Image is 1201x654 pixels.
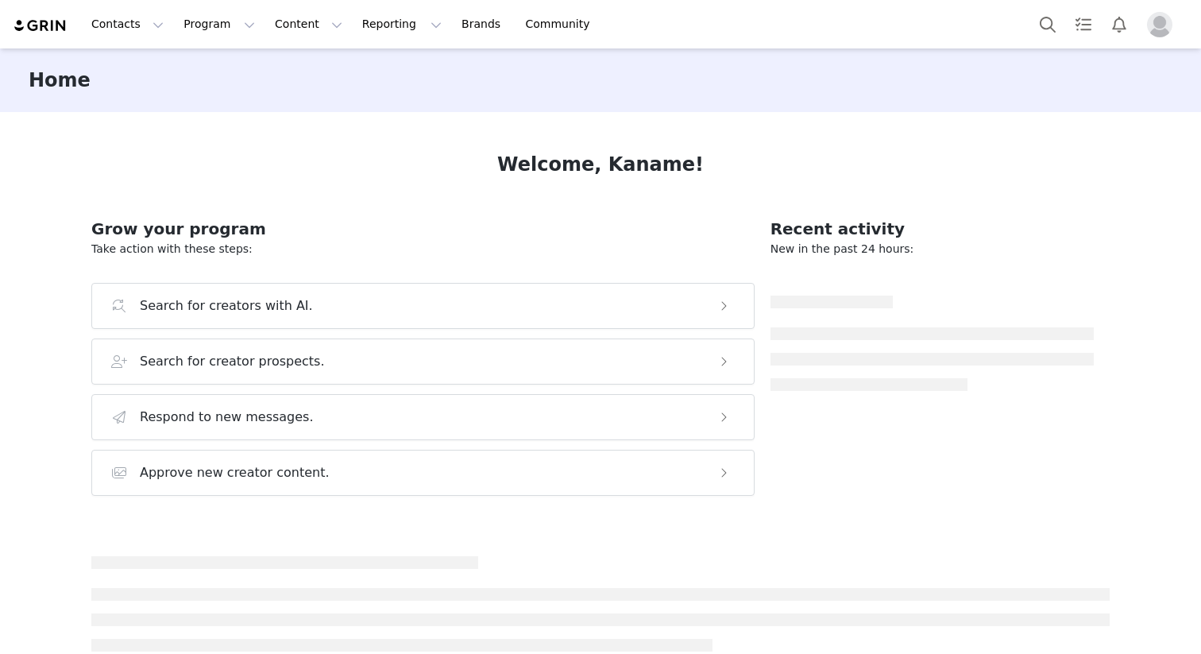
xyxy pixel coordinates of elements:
button: Respond to new messages. [91,394,755,440]
button: Contacts [82,6,173,42]
h3: Approve new creator content. [140,463,330,482]
h3: Respond to new messages. [140,408,314,427]
button: Content [265,6,352,42]
p: New in the past 24 hours: [770,241,1094,257]
h3: Home [29,66,91,95]
img: grin logo [13,18,68,33]
p: Take action with these steps: [91,241,755,257]
h2: Recent activity [770,217,1094,241]
button: Approve new creator content. [91,450,755,496]
h3: Search for creators with AI. [140,296,313,315]
button: Program [174,6,265,42]
button: Reporting [353,6,451,42]
button: Search [1030,6,1065,42]
h1: Welcome, Kaname! [497,150,704,179]
h3: Search for creator prospects. [140,352,325,371]
button: Profile [1137,12,1188,37]
a: Tasks [1066,6,1101,42]
button: Search for creators with AI. [91,283,755,329]
a: Community [516,6,606,42]
h2: Grow your program [91,217,755,241]
img: placeholder-profile.jpg [1147,12,1172,37]
button: Search for creator prospects. [91,339,755,385]
button: Notifications [1102,6,1137,42]
a: Brands [452,6,515,42]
